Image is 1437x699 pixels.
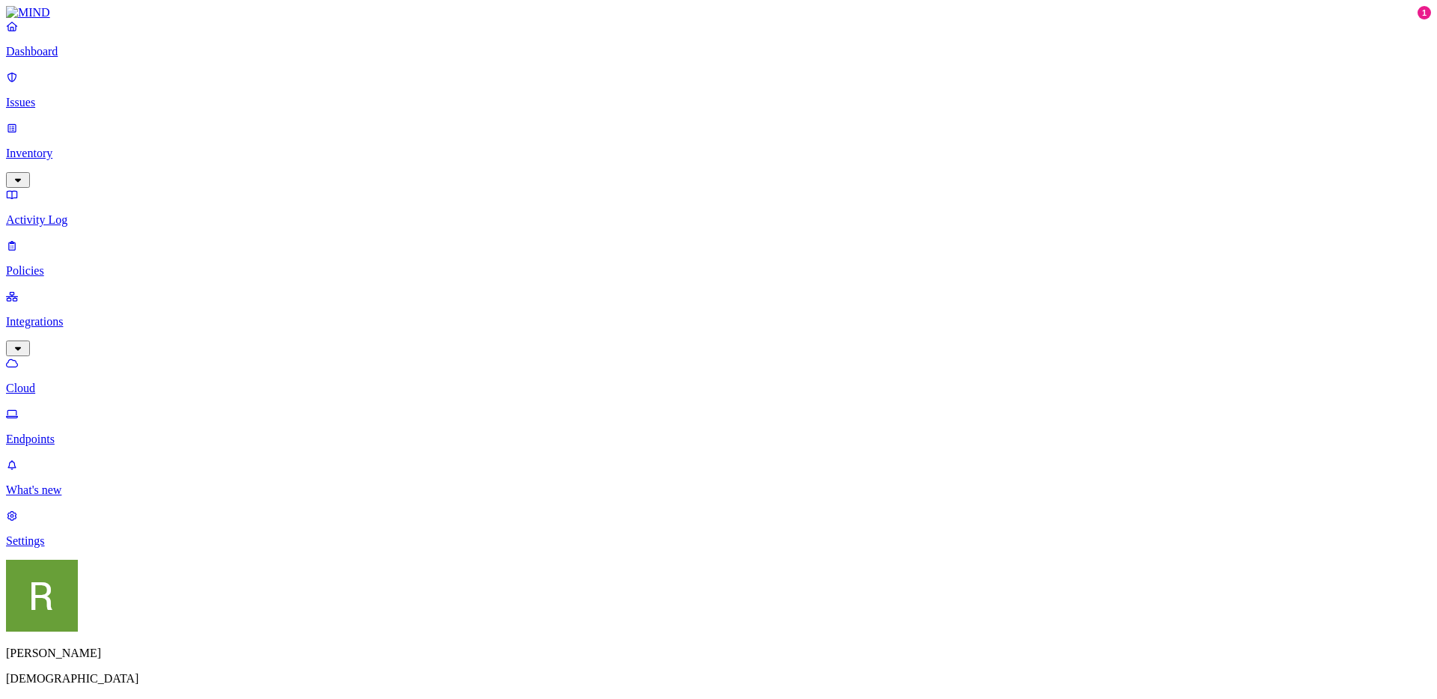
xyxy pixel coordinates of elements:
p: Settings [6,534,1431,548]
p: Issues [6,96,1431,109]
a: Integrations [6,290,1431,354]
img: Rachana Kamat [6,560,78,632]
p: What's new [6,483,1431,497]
p: Policies [6,264,1431,278]
img: MIND [6,6,50,19]
p: Activity Log [6,213,1431,227]
div: 1 [1418,6,1431,19]
p: Integrations [6,315,1431,329]
p: Dashboard [6,45,1431,58]
a: Dashboard [6,19,1431,58]
a: Inventory [6,121,1431,186]
p: Inventory [6,147,1431,160]
p: Cloud [6,382,1431,395]
a: MIND [6,6,1431,19]
a: Settings [6,509,1431,548]
p: [PERSON_NAME] [6,647,1431,660]
a: Endpoints [6,407,1431,446]
a: Activity Log [6,188,1431,227]
a: Cloud [6,356,1431,395]
p: Endpoints [6,433,1431,446]
a: Issues [6,70,1431,109]
a: Policies [6,239,1431,278]
p: [DEMOGRAPHIC_DATA] [6,672,1431,686]
a: What's new [6,458,1431,497]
